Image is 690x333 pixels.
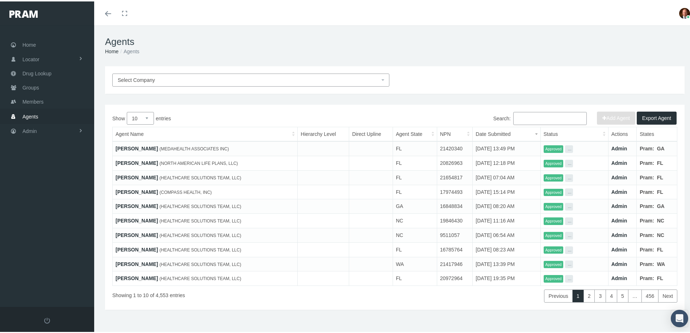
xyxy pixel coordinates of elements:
span: Approved [544,259,564,267]
span: Select Company [118,76,155,82]
button: ... [565,216,573,224]
button: ... [565,274,573,281]
a: [PERSON_NAME] [116,245,158,251]
a: 456 [641,288,658,301]
a: Next [658,288,677,301]
span: Locator [22,51,39,65]
td: 21417946 [437,255,473,270]
td: 19846430 [437,212,473,227]
span: Approved [544,274,564,281]
td: [DATE] 13:49 PM [473,140,540,154]
a: [PERSON_NAME] [116,216,158,222]
a: Admin [611,188,627,193]
a: Admin [611,216,627,222]
b: FL [657,245,663,251]
span: Approved [544,187,564,195]
a: 4 [606,288,617,301]
th: Hierarchy Level [298,126,349,140]
th: States [637,126,677,140]
a: 2 [584,288,595,301]
th: Direct Upline [349,126,393,140]
span: (HEALTHCARE SOLUTIONS TEAM, LLC) [159,275,241,280]
b: Pram: [640,274,654,280]
a: [PERSON_NAME] [116,260,158,266]
button: ... [565,187,573,195]
td: 16785764 [437,241,473,255]
b: WA [657,260,665,266]
span: Approved [544,173,564,180]
div: Open Intercom Messenger [671,308,688,326]
td: FL [393,140,437,154]
b: NC [657,231,664,237]
span: (HEALTHCARE SOLUTIONS TEAM, LLC) [159,174,241,179]
td: 21420340 [437,140,473,154]
h1: Agents [105,35,685,46]
a: [PERSON_NAME] [116,188,158,193]
b: Pram: [640,173,654,179]
td: [DATE] 08:20 AM [473,198,540,212]
img: S_Profile_Picture_693.jpg [679,7,690,17]
b: Pram: [640,216,654,222]
img: PRAM_20_x_78.png [9,9,38,16]
span: (HEALTHCARE SOLUTIONS TEAM, LLC) [159,217,241,222]
td: [DATE] 19:35 PM [473,270,540,284]
input: Search: [513,111,587,124]
a: [PERSON_NAME] [116,231,158,237]
a: [PERSON_NAME] [116,173,158,179]
span: (NORTH AMERICAN LIFE PLANS, LLC) [159,159,238,165]
button: Add Agent [597,110,635,123]
span: Approved [544,245,564,253]
span: Admin [22,123,37,137]
a: [PERSON_NAME] [116,144,158,150]
a: 5 [617,288,628,301]
td: 21654817 [437,169,473,183]
span: Home [22,37,36,50]
button: ... [565,158,573,166]
td: 17974493 [437,183,473,198]
span: Approved [544,158,564,166]
span: (HEALTHCARE SOLUTIONS TEAM, LLC) [159,203,241,208]
button: Export Agent [637,110,677,123]
th: Agent Name: activate to sort column ascending [113,126,298,140]
a: Admin [611,231,627,237]
td: FL [393,169,437,183]
td: FL [393,241,437,255]
td: 20972964 [437,270,473,284]
span: (HEALTHCARE SOLUTIONS TEAM, LLC) [159,232,241,237]
button: ... [565,259,573,267]
b: Pram: [640,202,654,208]
span: Approved [544,201,564,209]
a: Previous [544,288,572,301]
a: Admin [611,173,627,179]
span: Groups [22,79,39,93]
td: 16848834 [437,198,473,212]
b: Pram: [640,260,654,266]
a: Admin [611,260,627,266]
b: GA [657,144,665,150]
span: Approved [544,144,564,151]
a: [PERSON_NAME] [116,159,158,165]
span: (HEALTHCARE SOLUTIONS TEAM, LLC) [159,246,241,251]
span: Agents [22,108,38,122]
a: 3 [594,288,606,301]
td: [DATE] 15:14 PM [473,183,540,198]
span: Drug Lookup [22,65,51,79]
b: Pram: [640,159,654,165]
a: [PERSON_NAME] [116,274,158,280]
b: Pram: [640,188,654,193]
td: [DATE] 13:39 PM [473,255,540,270]
select: Showentries [127,111,154,123]
button: ... [565,245,573,253]
th: Actions [608,126,637,140]
th: Status: activate to sort column ascending [540,126,608,140]
td: 9511057 [437,227,473,241]
span: Members [22,93,43,107]
td: [DATE] 08:23 AM [473,241,540,255]
span: Approved [544,216,564,224]
span: (MEDAHEALTH ASSOCIATES INC) [159,145,229,150]
b: FL [657,159,663,165]
a: Admin [611,274,627,280]
span: Approved [544,230,564,238]
a: [PERSON_NAME] [116,202,158,208]
button: ... [565,144,573,151]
